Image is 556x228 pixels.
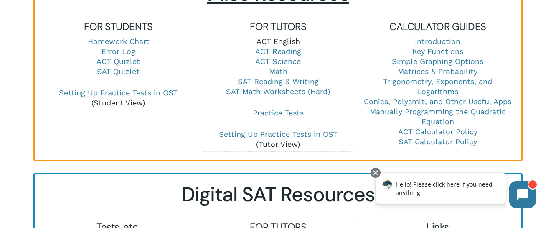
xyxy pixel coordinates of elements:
[59,88,178,97] a: Setting Up Practice Tests in OST
[383,77,492,96] a: Trigonometry, Exponents, and Logarithms
[102,47,135,56] a: Error Log
[96,57,140,66] a: ACT Quizlet
[269,67,287,76] a: Math
[43,182,513,207] h2: Digital SAT Resources
[415,37,460,46] a: Introduction
[88,37,149,46] a: Homework Chart
[203,20,353,33] h5: FOR TUTORS
[255,57,301,66] a: ACT Science
[203,129,353,149] p: (Tutor View)
[370,107,506,126] a: Manually Programming the Quadratic Equation
[238,77,319,86] a: SAT Reading & Writing
[364,97,511,106] a: Conics, Polysmlt, and Other Useful Apps
[226,87,330,96] a: SAT Math Worksheets (Hard)
[43,88,193,108] p: (Student View)
[255,47,301,56] a: ACT Reading
[219,130,338,138] a: Setting Up Practice Tests in OST
[392,57,483,66] a: Simple Graphing Options
[367,166,544,216] iframe: Chatbot
[399,137,477,146] a: SAT Calculator Policy
[253,108,304,117] a: Practice Tests
[363,20,512,33] h5: CALCULATOR GUIDES
[256,37,300,46] a: ACT English
[398,67,477,76] a: Matrices & Probability
[97,67,140,76] a: SAT Quizlet
[398,127,477,136] a: ACT Calculator Policy
[412,47,463,56] a: Key Functions
[43,20,193,33] h5: FOR STUDENTS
